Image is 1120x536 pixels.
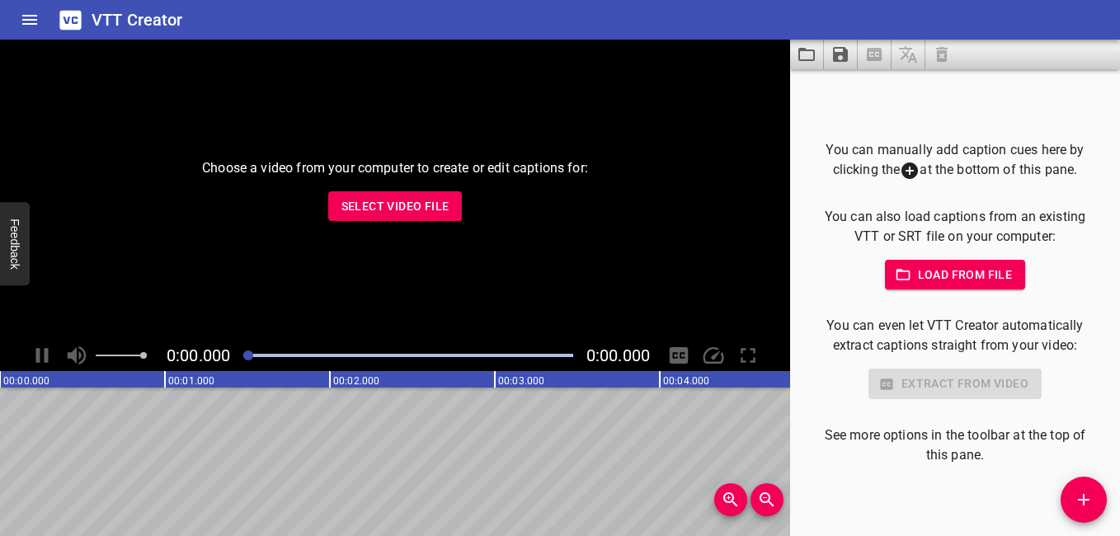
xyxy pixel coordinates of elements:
[498,375,544,387] text: 00:03.000
[816,207,1094,247] p: You can also load captions from an existing VTT or SRT file on your computer:
[328,191,463,222] button: Select Video File
[333,375,379,387] text: 00:02.000
[858,40,892,69] span: Select a video in the pane to the left, then you can automatically extract captions.
[3,375,49,387] text: 00:00.000
[885,260,1026,290] button: Load from file
[586,346,650,365] span: Video Duration
[341,196,449,217] span: Select Video File
[698,340,729,371] div: Playback Speed
[790,40,824,69] button: Load captions from file
[663,375,709,387] text: 00:04.000
[892,40,925,69] span: Add some captions below, then you can translate them.
[663,340,694,371] div: Hide/Show Captions
[1061,477,1107,523] button: Add Cue
[92,7,183,33] h6: VTT Creator
[824,40,858,69] button: Save captions to file
[243,354,573,357] div: Play progress
[751,483,784,516] button: Zoom Out
[202,158,588,178] p: Choose a video from your computer to create or edit captions for:
[816,140,1094,181] p: You can manually add caption cues here by clicking the at the bottom of this pane.
[167,346,230,365] span: Current Time
[168,375,214,387] text: 00:01.000
[816,316,1094,355] p: You can even let VTT Creator automatically extract captions straight from your video:
[831,45,850,64] svg: Save captions to file
[898,265,1013,285] span: Load from file
[797,45,816,64] svg: Load captions from file
[714,483,747,516] button: Zoom In
[816,426,1094,465] p: See more options in the toolbar at the top of this pane.
[732,340,764,371] div: Toggle Full Screen
[816,369,1094,399] div: Select a video in the pane to the left to use this feature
